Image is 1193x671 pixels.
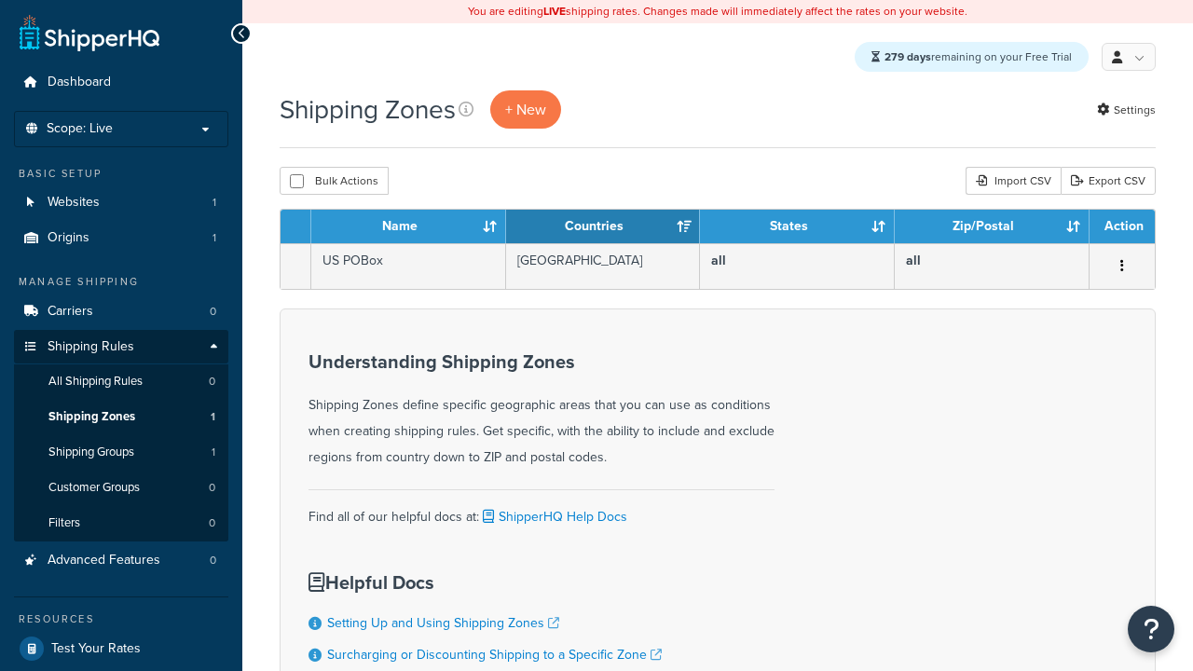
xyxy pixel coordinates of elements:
span: All Shipping Rules [48,374,143,390]
a: Shipping Groups 1 [14,435,228,470]
strong: 279 days [884,48,931,65]
a: Origins 1 [14,221,228,255]
a: Websites 1 [14,185,228,220]
span: Scope: Live [47,121,113,137]
span: Filters [48,515,80,531]
span: Advanced Features [48,553,160,568]
li: Advanced Features [14,543,228,578]
span: Origins [48,230,89,246]
a: + New [490,90,561,129]
span: 0 [210,553,216,568]
b: all [711,251,726,270]
td: [GEOGRAPHIC_DATA] [506,243,701,289]
a: Setting Up and Using Shipping Zones [327,613,559,633]
span: 1 [212,445,215,460]
span: + New [505,99,546,120]
a: Surcharging or Discounting Shipping to a Specific Zone [327,645,662,664]
li: Shipping Rules [14,330,228,542]
span: Customer Groups [48,480,140,496]
div: Basic Setup [14,166,228,182]
span: 1 [211,409,215,425]
button: Bulk Actions [280,167,389,195]
li: All Shipping Rules [14,364,228,399]
b: LIVE [543,3,566,20]
th: States: activate to sort column ascending [700,210,895,243]
span: Websites [48,195,100,211]
th: Action [1090,210,1155,243]
a: Shipping Zones 1 [14,400,228,434]
span: 1 [213,230,216,246]
div: Import CSV [966,167,1061,195]
div: Resources [14,611,228,627]
span: Dashboard [48,75,111,90]
a: ShipperHQ Home [20,14,159,51]
span: 0 [209,374,215,390]
li: Websites [14,185,228,220]
div: Find all of our helpful docs at: [309,489,775,530]
a: Advanced Features 0 [14,543,228,578]
th: Zip/Postal: activate to sort column ascending [895,210,1090,243]
a: Filters 0 [14,506,228,541]
a: Shipping Rules [14,330,228,364]
a: Settings [1097,97,1156,123]
h3: Helpful Docs [309,572,662,593]
span: 0 [209,515,215,531]
li: Carriers [14,294,228,329]
span: Carriers [48,304,93,320]
a: Dashboard [14,65,228,100]
a: ShipperHQ Help Docs [479,507,627,527]
h1: Shipping Zones [280,91,456,128]
span: Shipping Zones [48,409,135,425]
span: Shipping Rules [48,339,134,355]
div: remaining on your Free Trial [855,42,1089,72]
li: Shipping Groups [14,435,228,470]
li: Shipping Zones [14,400,228,434]
span: 0 [209,480,215,496]
th: Name: activate to sort column ascending [311,210,506,243]
a: Test Your Rates [14,632,228,665]
td: US POBox [311,243,506,289]
span: 0 [210,304,216,320]
span: 1 [213,195,216,211]
a: Carriers 0 [14,294,228,329]
li: Origins [14,221,228,255]
button: Open Resource Center [1128,606,1174,652]
th: Countries: activate to sort column ascending [506,210,701,243]
a: Export CSV [1061,167,1156,195]
a: Customer Groups 0 [14,471,228,505]
a: All Shipping Rules 0 [14,364,228,399]
h3: Understanding Shipping Zones [309,351,775,372]
li: Filters [14,506,228,541]
span: Shipping Groups [48,445,134,460]
div: Shipping Zones define specific geographic areas that you can use as conditions when creating ship... [309,351,775,471]
li: Customer Groups [14,471,228,505]
span: Test Your Rates [51,641,141,657]
b: all [906,251,921,270]
div: Manage Shipping [14,274,228,290]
